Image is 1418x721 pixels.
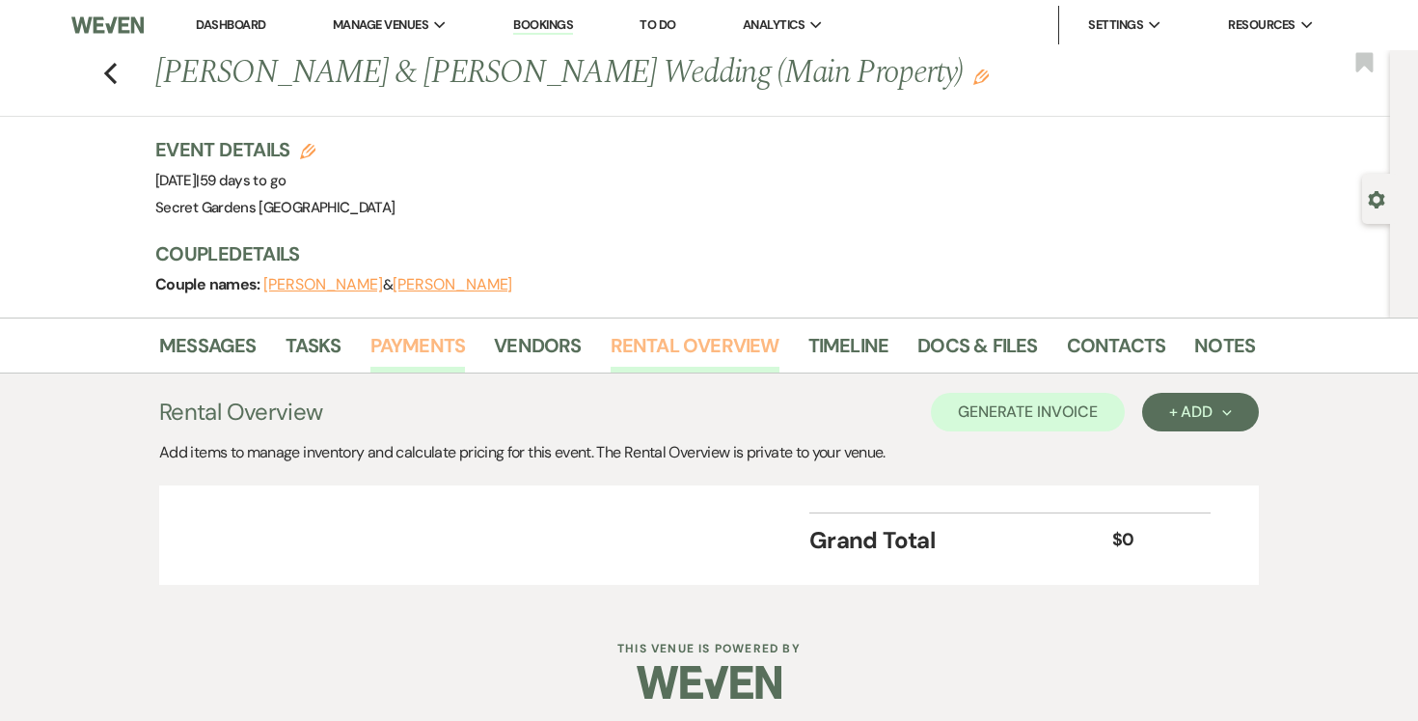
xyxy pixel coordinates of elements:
span: Manage Venues [333,15,428,35]
span: Secret Gardens [GEOGRAPHIC_DATA] [155,198,395,217]
span: [DATE] [155,171,286,190]
h1: [PERSON_NAME] & [PERSON_NAME] Wedding (Main Property) [155,50,1020,97]
a: Messages [159,330,257,373]
a: Tasks [286,330,341,373]
a: Contacts [1067,330,1166,373]
a: Notes [1194,330,1255,373]
div: + Add [1169,404,1232,420]
h3: Event Details [155,136,395,163]
div: Grand Total [809,523,1112,558]
a: Payments [370,330,466,373]
span: Resources [1228,15,1295,35]
a: Dashboard [196,16,265,33]
button: [PERSON_NAME] [393,277,512,292]
span: 59 days to go [200,171,286,190]
img: Weven Logo [637,649,781,716]
a: Timeline [808,330,889,373]
img: Weven Logo [71,5,144,45]
span: & [263,275,512,294]
a: To Do [640,16,675,33]
h3: Rental Overview [159,395,322,430]
div: $0 [1112,527,1187,553]
span: Couple names: [155,274,263,294]
span: Settings [1088,15,1143,35]
a: Vendors [494,330,581,373]
span: | [196,171,286,190]
div: Add items to manage inventory and calculate pricing for this event. The Rental Overview is privat... [159,441,1259,464]
button: Open lead details [1368,189,1385,208]
button: + Add [1142,393,1259,431]
button: Edit [973,68,989,85]
a: Bookings [513,16,573,35]
span: Analytics [743,15,804,35]
button: Generate Invoice [931,393,1125,431]
h3: Couple Details [155,240,1236,267]
a: Docs & Files [917,330,1037,373]
button: [PERSON_NAME] [263,277,383,292]
a: Rental Overview [611,330,779,373]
